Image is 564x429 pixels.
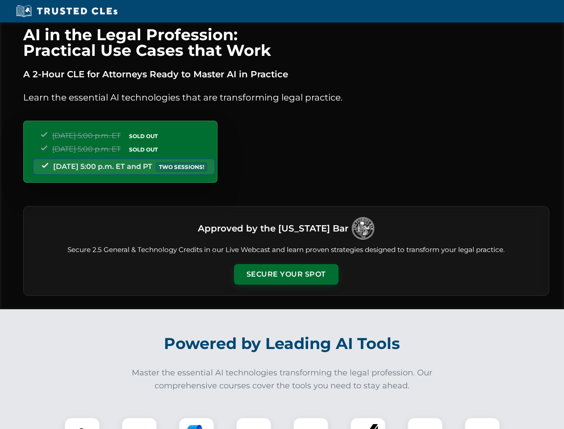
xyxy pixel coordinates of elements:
span: SOLD OUT [126,145,161,154]
span: [DATE] 5:00 p.m. ET [52,145,121,153]
span: [DATE] 5:00 p.m. ET [52,131,121,140]
p: Secure 2.5 General & Technology Credits in our Live Webcast and learn proven strategies designed ... [34,245,538,255]
button: Secure Your Spot [234,264,338,285]
p: Learn the essential AI technologies that are transforming legal practice. [23,90,549,105]
h2: Powered by Leading AI Tools [35,328,530,359]
img: Logo [352,217,374,240]
h3: Approved by the [US_STATE] Bar [198,220,348,236]
span: SOLD OUT [126,131,161,141]
p: Master the essential AI technologies transforming the legal profession. Our comprehensive courses... [126,366,439,392]
img: Trusted CLEs [13,4,120,18]
p: A 2-Hour CLE for Attorneys Ready to Master AI in Practice [23,67,549,81]
h1: AI in the Legal Profession: Practical Use Cases that Work [23,27,549,58]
